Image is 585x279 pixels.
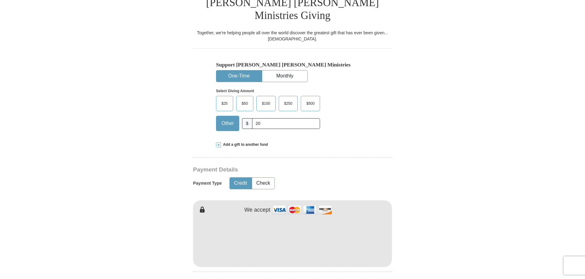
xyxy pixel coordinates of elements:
[244,207,270,213] h4: We accept
[252,118,320,129] input: Other Amount
[221,142,268,147] span: Add a gift to another fund
[239,99,251,108] span: $50
[259,99,273,108] span: $100
[230,178,252,189] button: Credit
[193,166,349,173] h3: Payment Details
[242,118,252,129] span: $
[272,203,333,217] img: credit cards accepted
[216,70,262,82] button: One-Time
[252,178,274,189] button: Check
[193,181,222,186] h5: Payment Type
[303,99,318,108] span: $500
[216,89,254,93] strong: Select Giving Amount
[218,119,237,128] span: Other
[216,62,369,68] h5: Support [PERSON_NAME] [PERSON_NAME] Ministries
[281,99,296,108] span: $250
[218,99,231,108] span: $25
[262,70,307,82] button: Monthly
[193,30,392,42] div: Together, we're helping people all over the world discover the greatest gift that has ever been g...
